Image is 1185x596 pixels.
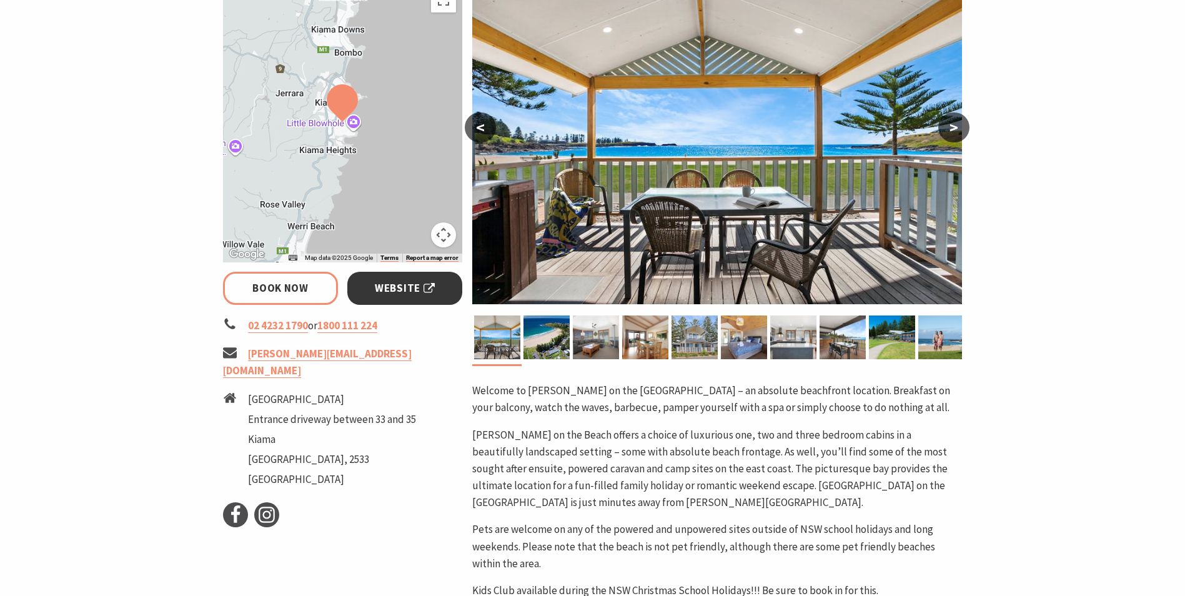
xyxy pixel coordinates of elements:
[406,254,459,262] a: Report a map error
[223,317,463,334] li: or
[672,315,718,359] img: Kendalls on the Beach Holiday Park
[248,451,416,468] li: [GEOGRAPHIC_DATA], 2533
[226,246,267,262] img: Google
[474,315,520,359] img: Kendalls on the Beach Holiday Park
[248,319,308,333] a: 02 4232 1790
[248,411,416,428] li: Entrance driveway between 33 and 35
[248,471,416,488] li: [GEOGRAPHIC_DATA]
[573,315,619,359] img: Lounge room in Cabin 12
[289,254,297,262] button: Keyboard shortcuts
[622,315,668,359] img: Kendalls on the Beach Holiday Park
[523,315,570,359] img: Aerial view of Kendalls on the Beach Holiday Park
[223,272,339,305] a: Book Now
[472,382,962,416] p: Welcome to [PERSON_NAME] on the [GEOGRAPHIC_DATA] – an absolute beachfront location. Breakfast on...
[938,112,969,142] button: >
[820,315,866,359] img: Enjoy the beachfront view in Cabin 12
[770,315,816,359] img: Full size kitchen in Cabin 12
[380,254,399,262] a: Terms (opens in new tab)
[465,112,496,142] button: <
[721,315,767,359] img: Kendalls on the Beach Holiday Park
[918,315,964,359] img: Kendalls Beach
[317,319,377,333] a: 1800 111 224
[472,521,962,572] p: Pets are welcome on any of the powered and unpowered sites outside of NSW school holidays and lon...
[431,222,456,247] button: Map camera controls
[869,315,915,359] img: Beachfront cabins at Kendalls on the Beach Holiday Park
[223,347,412,378] a: [PERSON_NAME][EMAIL_ADDRESS][DOMAIN_NAME]
[248,391,416,408] li: [GEOGRAPHIC_DATA]
[472,427,962,512] p: [PERSON_NAME] on the Beach offers a choice of luxurious one, two and three bedroom cabins in a be...
[305,254,373,261] span: Map data ©2025 Google
[248,431,416,448] li: Kiama
[347,272,463,305] a: Website
[226,246,267,262] a: Open this area in Google Maps (opens a new window)
[375,280,435,297] span: Website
